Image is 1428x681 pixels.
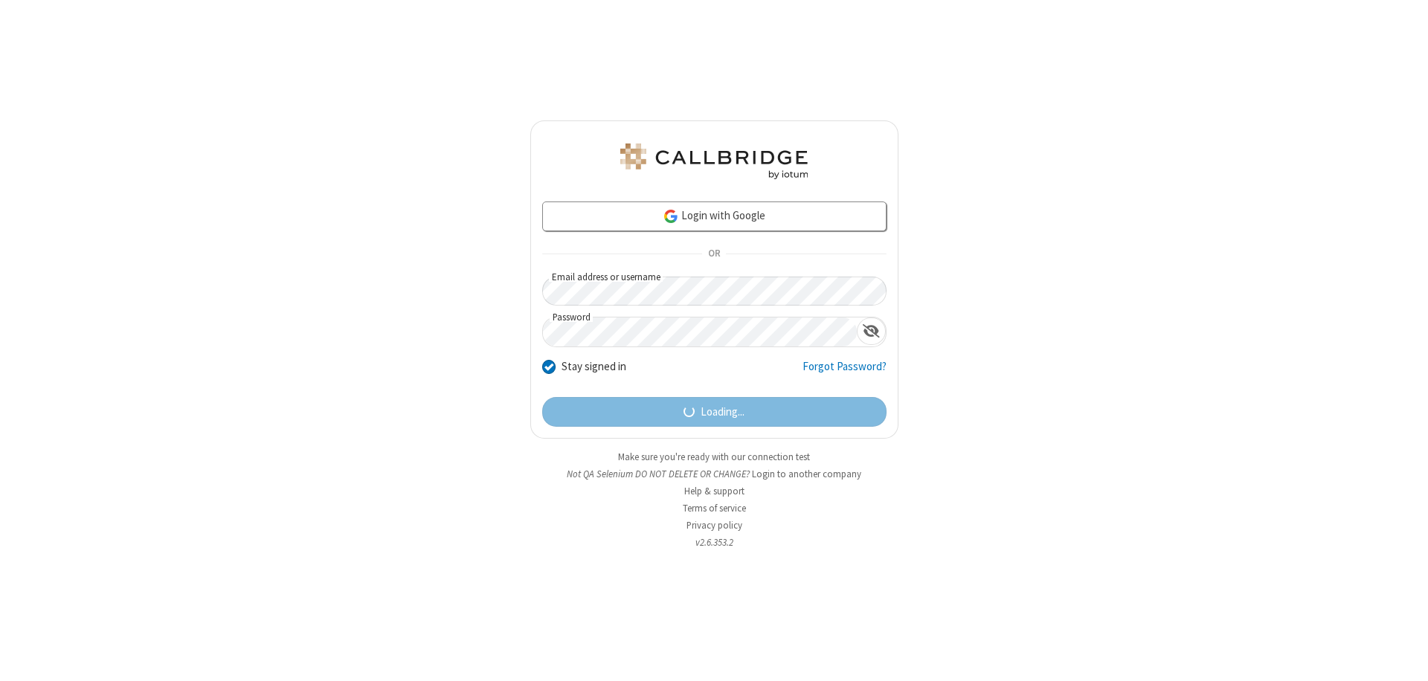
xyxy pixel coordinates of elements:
input: Password [543,317,857,346]
div: Show password [857,317,886,345]
img: QA Selenium DO NOT DELETE OR CHANGE [617,143,811,179]
button: Login to another company [752,467,861,481]
label: Stay signed in [562,358,626,375]
a: Make sure you're ready with our connection test [618,451,810,463]
a: Terms of service [683,502,746,514]
li: v2.6.353.2 [530,535,898,549]
span: OR [702,244,726,265]
li: Not QA Selenium DO NOT DELETE OR CHANGE? [530,467,898,481]
a: Forgot Password? [803,358,887,387]
a: Privacy policy [686,519,742,532]
img: google-icon.png [663,208,679,225]
input: Email address or username [542,277,887,306]
iframe: Chat [1391,642,1417,671]
button: Loading... [542,397,887,427]
a: Help & support [684,485,744,497]
span: Loading... [701,404,744,421]
a: Login with Google [542,201,887,231]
